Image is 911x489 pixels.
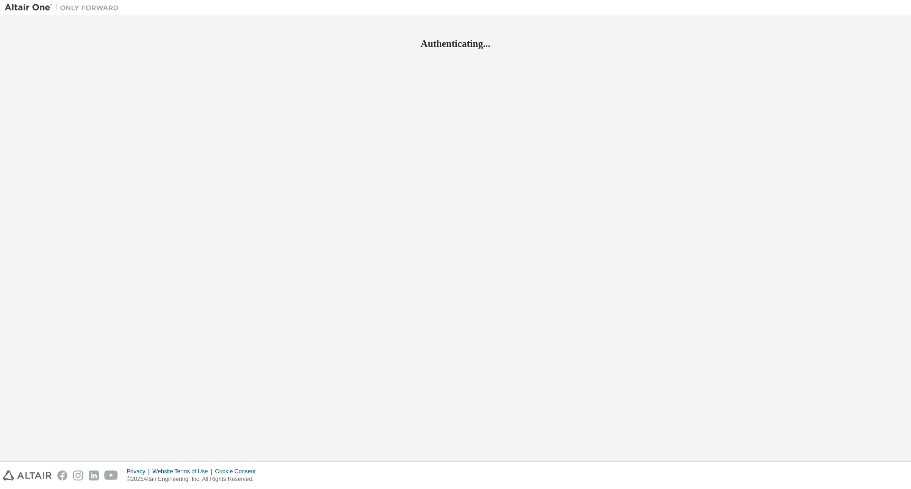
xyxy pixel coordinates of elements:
img: altair_logo.svg [3,471,52,480]
div: Cookie Consent [215,468,261,475]
h2: Authenticating... [5,37,906,50]
p: © 2025 Altair Engineering, Inc. All Rights Reserved. [127,475,261,483]
div: Privacy [127,468,152,475]
img: Altair One [5,3,123,12]
div: Website Terms of Use [152,468,215,475]
img: youtube.svg [104,471,118,480]
img: facebook.svg [57,471,67,480]
img: linkedin.svg [89,471,99,480]
img: instagram.svg [73,471,83,480]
